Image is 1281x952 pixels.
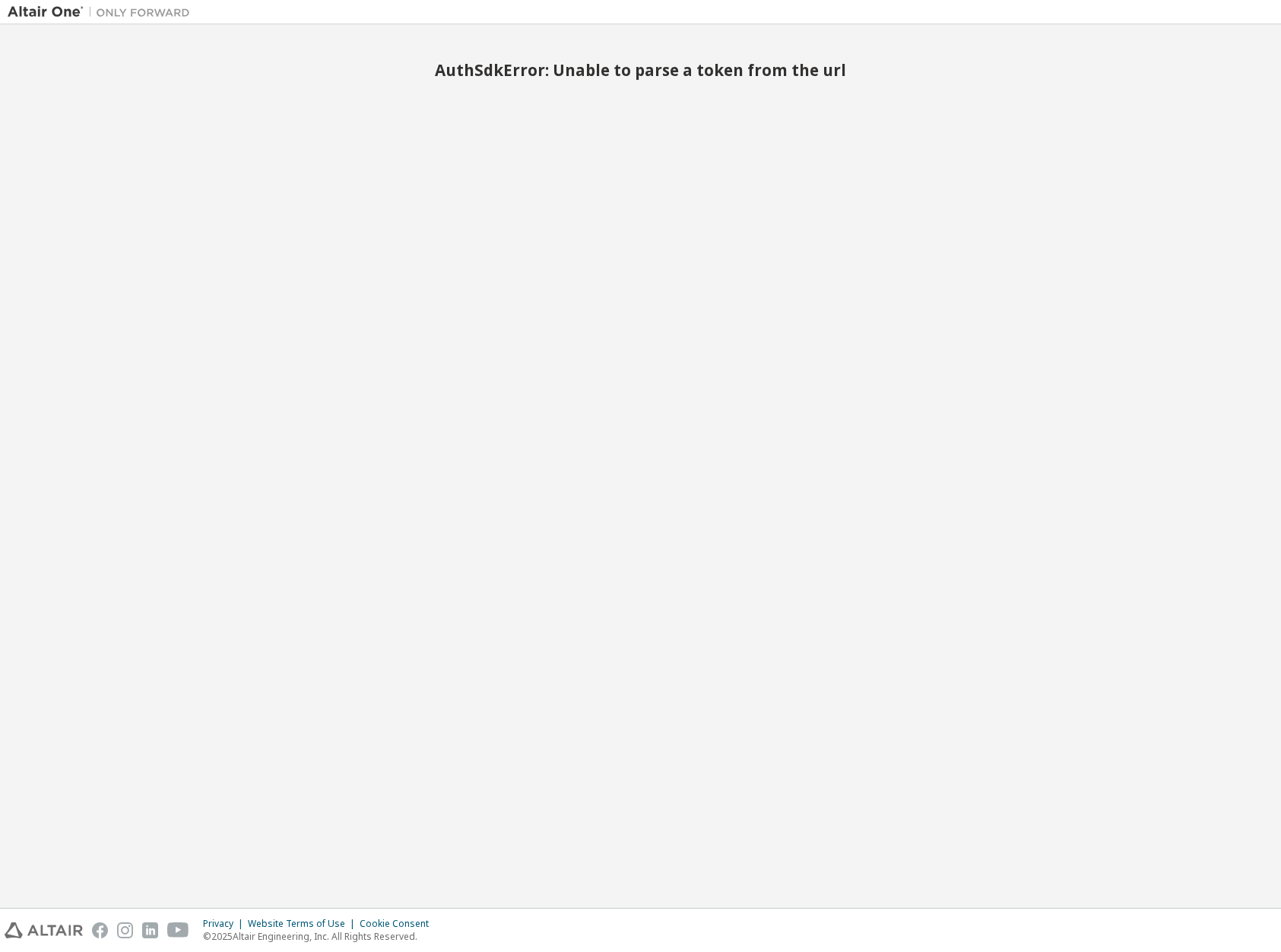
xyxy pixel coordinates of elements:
div: Cookie Consent [360,918,438,930]
img: youtube.svg [167,922,189,938]
img: linkedin.svg [142,922,158,938]
h2: AuthSdkError: Unable to parse a token from the url [8,60,1273,80]
div: Privacy [203,918,248,930]
p: © 2025 Altair Engineering, Inc. All Rights Reserved. [203,930,438,943]
img: facebook.svg [92,922,108,938]
img: altair_logo.svg [5,922,83,938]
div: Website Terms of Use [248,918,360,930]
img: Altair One [8,5,198,20]
img: instagram.svg [117,922,133,938]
